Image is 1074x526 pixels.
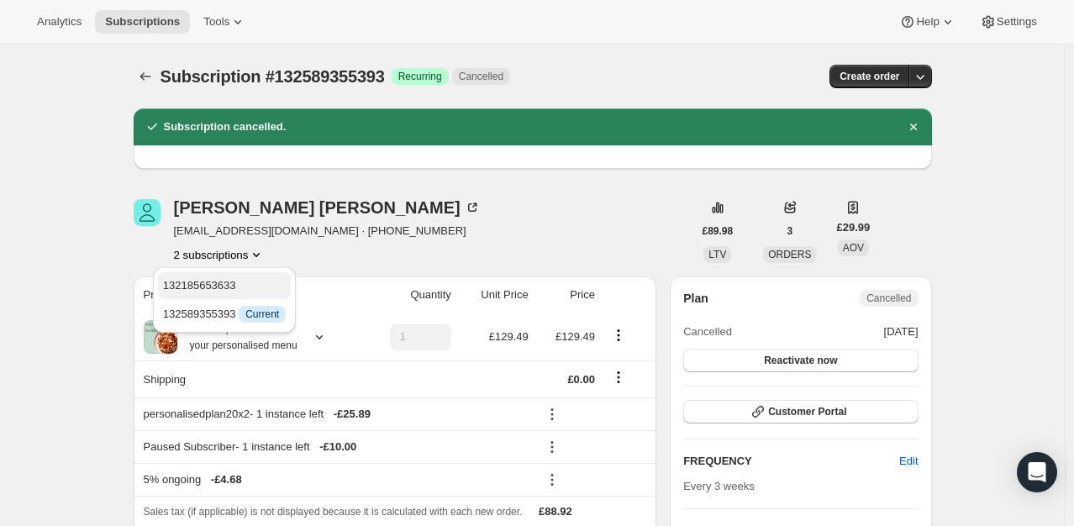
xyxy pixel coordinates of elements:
img: product img [144,320,177,354]
th: Quantity [361,276,456,313]
span: Cancelled [683,323,732,340]
button: Create order [829,65,909,88]
span: Edit [899,453,918,470]
button: 132589355393 InfoCurrent [158,301,291,328]
span: ORDERS [768,249,811,260]
button: Subscriptions [134,65,157,88]
span: Subscriptions [105,15,180,29]
span: £129.49 [555,330,595,343]
span: 132185653633 [163,279,236,292]
span: Create order [840,70,899,83]
button: Product actions [605,326,632,345]
span: 132589355393 [163,308,286,320]
span: - £4.68 [211,471,242,488]
button: 132185653633 [158,272,291,299]
button: 3 [777,219,803,243]
span: - £25.89 [334,406,371,423]
span: £88.92 [539,505,572,518]
button: Help [889,10,966,34]
button: Edit [889,448,928,475]
h2: Plan [683,290,708,307]
div: Paused Subscriber - 1 instance left [144,439,529,455]
button: Product actions [174,246,266,263]
th: Product [134,276,361,313]
span: Cancelled [459,70,503,83]
span: Analytics [37,15,82,29]
button: Settings [970,10,1047,34]
span: Reactivate now [764,354,837,367]
button: Customer Portal [683,400,918,423]
span: Current [245,308,279,321]
h2: Subscription cancelled. [164,118,287,135]
th: Shipping [134,360,361,397]
th: Price [534,276,600,313]
button: Reactivate now [683,349,918,372]
span: - £10.00 [319,439,356,455]
button: Subscriptions [95,10,190,34]
span: £29.99 [837,219,871,236]
span: Cancelled [866,292,911,305]
button: Dismiss notification [902,115,925,139]
div: personalisedplan20x2 - 1 instance left [144,406,529,423]
span: Recurring [398,70,442,83]
span: Tools [203,15,229,29]
span: AOV [843,242,864,254]
div: Open Intercom Messenger [1017,452,1057,492]
div: 5% ongoing [144,471,529,488]
button: £89.98 [692,219,744,243]
h2: FREQUENCY [683,453,899,470]
span: £129.49 [489,330,529,343]
span: Subscription #132589355393 [161,67,385,86]
button: Shipping actions [605,368,632,387]
div: [PERSON_NAME] [PERSON_NAME] [174,199,481,216]
span: [EMAIL_ADDRESS][DOMAIN_NAME] · [PHONE_NUMBER] [174,223,481,239]
span: Settings [997,15,1037,29]
span: Help [916,15,939,29]
span: 3 [787,224,793,238]
span: Sales tax (if applicable) is not displayed because it is calculated with each new order. [144,506,523,518]
span: Every 3 weeks [683,480,755,492]
span: £89.98 [703,224,734,238]
th: Unit Price [456,276,534,313]
span: Margaret Gilmore [134,199,161,226]
span: £0.00 [567,373,595,386]
button: Tools [193,10,256,34]
span: LTV [708,249,726,260]
span: [DATE] [884,323,919,340]
button: Analytics [27,10,92,34]
span: Customer Portal [768,405,846,418]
